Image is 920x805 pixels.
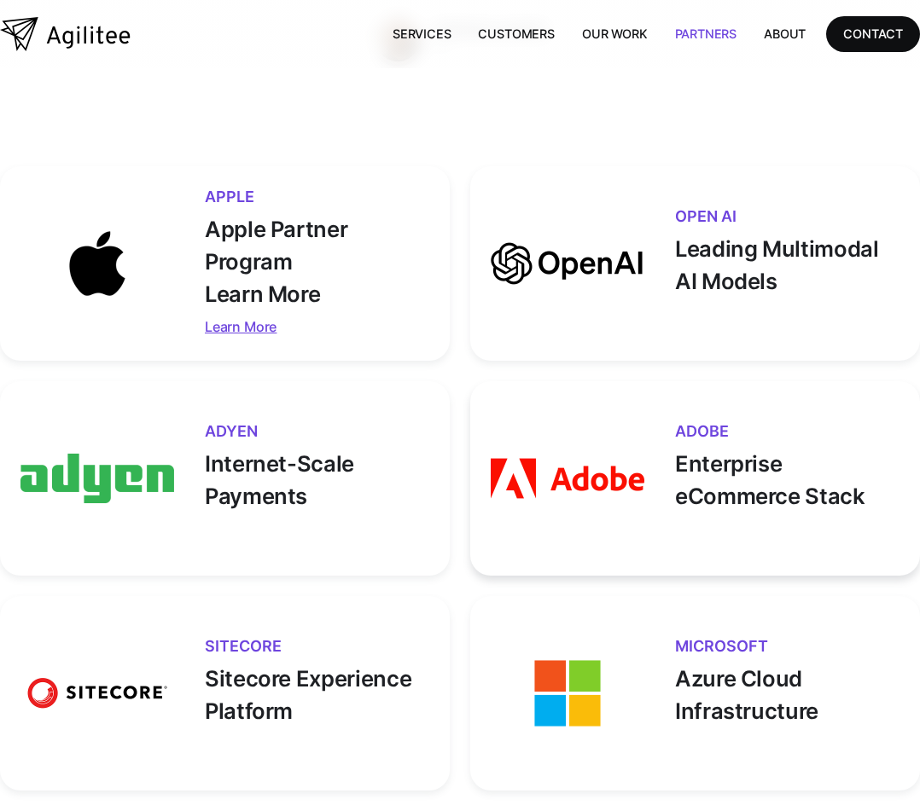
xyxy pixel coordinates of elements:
h3: Open AI [675,209,900,224]
p: Azure Cloud Infrastructure [675,654,900,728]
p: Apple Partner Program Learn More [205,205,429,311]
h3: SITECORE [205,639,429,654]
h3: Adyen [205,424,429,439]
a: CONTACT [826,16,920,51]
div: CONTACT [843,23,903,44]
a: Our Work [568,16,661,51]
a: Services [379,16,465,51]
h3: Microsoft [675,639,900,654]
p: Internet-Scale Payments [205,439,429,513]
h3: Apple [205,189,429,205]
a: Learn More [205,315,429,339]
a: About [750,16,819,51]
h3: Adobe [675,424,900,439]
a: Customers [464,16,568,51]
p: Leading Multimodal AI Models [675,224,900,298]
p: Sitecore Experience Platform [205,654,429,728]
p: Enterprise eCommerce Stack [675,439,900,513]
a: Partners [661,16,751,51]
